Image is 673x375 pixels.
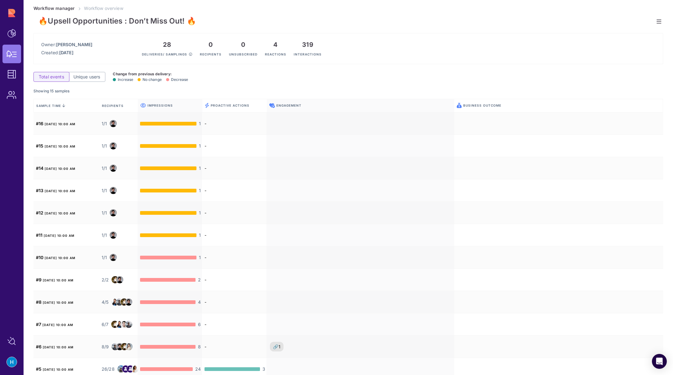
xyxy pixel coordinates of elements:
span: 1 [199,187,201,194]
p: 4 [265,41,286,48]
a: #15[DATE] 10:00 AM [36,143,75,149]
span: IMPRESSIONS [147,103,173,108]
img: 3864784046148_5569189aa9d808011ec3_32.jpg [116,321,123,328]
img: 7815802489330_0e210f3720ccff3af755_32.jpg [121,321,128,328]
img: 8448444212288_c00dce5235c6d251016f_32.png [116,343,123,350]
span: Sample time [36,104,65,108]
a: #16[DATE] 10:00 AM [36,120,75,127]
img: 5320145534053_938f86bac0957b69e489_32.png [121,343,128,350]
span: #12 [36,210,43,215]
img: account-photo [7,357,17,367]
span: [DATE] 10:00 AM [43,368,73,371]
span: RECIPIENTS [102,104,125,108]
span: 24 [195,366,201,372]
div: - [202,135,266,157]
span: 1/1 [102,210,107,216]
img: 8448444212288_c00dce5235c6d251016f_32.png [110,165,117,172]
p: Interactions [294,48,322,56]
span: 1 [199,210,201,216]
a: #7[DATE] 10:00 AM [36,321,73,328]
span: [DATE] 10:00 AM [45,256,75,260]
span: 6 [198,321,201,328]
div: - [202,336,266,358]
img: 438983076742_91c0a8df8be722ebd6d7_32.jpg [131,365,139,373]
span: 1/1 [102,187,107,194]
div: - [202,113,266,135]
span: 4 [198,299,201,305]
span: [DATE] 10:00 AM [45,189,75,193]
span: Unique users [73,74,100,80]
span: Deliveries/ samplings [142,52,187,56]
span: [DATE] 10:00 AM [45,167,75,170]
a: #13[DATE] 10:00 AM [36,187,75,194]
p: Recipients [200,48,222,56]
div: - [202,291,266,313]
span: 26/28 [102,366,115,372]
span: 1 [279,343,280,350]
a: #11[DATE] 10:00 AM [36,232,74,238]
span: #15 [36,143,43,148]
span: [DATE] 10:00 AM [43,301,73,304]
span: Showing 15 samples [33,89,70,93]
img: 8448444212288_c00dce5235c6d251016f_32.png [116,276,123,283]
div: - [202,179,266,202]
img: 3864784046148_5569189aa9d808011ec3_32.jpg [111,298,118,306]
span: 1 [199,121,201,127]
span: BUSINESS OUTCOME [463,103,501,108]
img: 8448444212288_c00dce5235c6d251016f_32.png [110,232,117,239]
span: No change [138,77,162,82]
span: ENGAGEMENT [276,103,301,108]
span: [DATE] 10:00 AM [44,234,74,237]
span: [DATE] 10:00 AM [43,278,73,282]
span: 2 [198,277,201,283]
a: Workflow manager [33,6,75,11]
a: #5[DATE] 10:00 AM [36,366,73,372]
span: [DATE] 10:00 AM [45,211,75,215]
img: 5866358010259_19cd61ce68cd7143847d_32.jpg [112,343,119,350]
p: 28 [142,41,192,48]
a: #9[DATE] 10:00 AM [36,276,73,283]
a: #14[DATE] 10:00 AM [36,165,75,171]
p: Created: [41,50,92,56]
img: 8448444212288_c00dce5235c6d251016f_32.png [110,254,117,261]
span: 1 [199,143,201,149]
span: [DATE] 10:00 AM [45,122,75,126]
img: 8448444212288_c00dce5235c6d251016f_32.png [110,209,117,216]
img: 5866358010259_19cd61ce68cd7143847d_32.jpg [116,298,123,306]
span: [DATE] 10:00 AM [43,345,73,349]
span: 2/2 [102,277,109,283]
img: 5866358010259_19cd61ce68cd7143847d_32.jpg [125,321,132,328]
span: #13 [36,188,43,193]
a: #10[DATE] 10:00 AM [36,254,75,261]
span: #14 [36,165,43,171]
span: 1/1 [102,143,107,149]
span: 🔥Upsell Opportunities : Don’t Miss Out! 🔥 [38,16,196,26]
a: #12[DATE] 10:00 AM [36,210,75,216]
span: 1 [199,232,201,238]
span: #9 [36,277,42,282]
div: - [202,202,266,224]
span: 8 [198,344,201,350]
a: #6[DATE] 10:00 AM [36,343,73,350]
span: #5 [36,366,42,372]
span: 8/9 [102,344,109,350]
span: 4/5 [102,299,108,305]
p: 0 [200,41,222,48]
span: #6 [36,344,42,349]
span: [DATE] [59,50,73,55]
div: - [202,224,266,246]
span: 🔗 [273,343,279,350]
div: - [202,313,266,336]
span: [DATE] 10:00 AM [42,323,73,327]
div: - [202,157,266,179]
h5: Change from previous delivery: [113,72,188,77]
a: #8[DATE] 10:00 AM [36,299,73,305]
span: #16 [36,121,43,126]
span: #7 [36,322,41,327]
span: #10 [36,255,43,260]
p: Unsubscribed [229,48,257,56]
span: Decrease [166,77,188,82]
span: 1/1 [102,232,107,238]
span: Workflow overview [84,6,123,11]
p: Reactions [265,48,286,56]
